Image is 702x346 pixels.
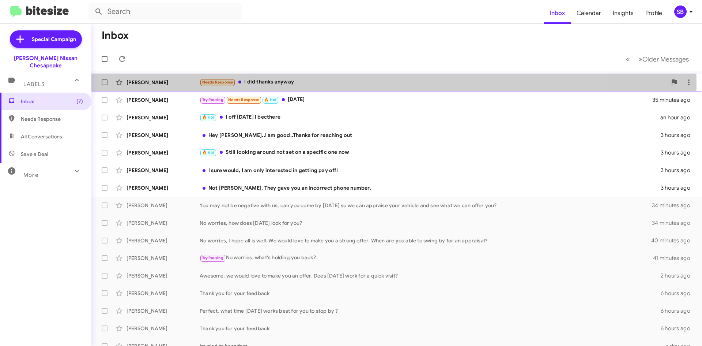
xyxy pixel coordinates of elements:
[21,133,62,140] span: All Conversations
[200,254,653,262] div: No worries, what's holding you back?
[264,97,276,102] span: 🔥 Hot
[652,237,696,244] div: 40 minutes ago
[200,290,661,297] div: Thank you for your feedback
[661,149,696,156] div: 3 hours ago
[202,150,215,155] span: 🔥 Hot
[127,114,200,121] div: [PERSON_NAME]
[200,202,652,209] div: You may not be negative with us, can you come by [DATE] so we can appraise your vehicle and see w...
[127,219,200,227] div: [PERSON_NAME]
[200,148,661,157] div: Still looking around not set on a specific one now
[202,256,223,260] span: Try Pausing
[21,150,48,158] span: Save a Deal
[626,55,630,64] span: «
[544,3,571,24] a: Inbox
[10,30,82,48] a: Special Campaign
[21,115,83,123] span: Needs Response
[200,96,652,104] div: [DATE]
[127,307,200,315] div: [PERSON_NAME]
[202,97,223,102] span: Try Pausing
[23,172,38,178] span: More
[652,219,696,227] div: 34 minutes ago
[653,254,696,262] div: 41 minutes ago
[127,96,200,104] div: [PERSON_NAME]
[127,79,200,86] div: [PERSON_NAME]
[127,167,200,174] div: [PERSON_NAME]
[652,202,696,209] div: 34 minutes ago
[668,5,694,18] button: SB
[102,30,129,41] h1: Inbox
[200,78,667,86] div: I did thanks anyway
[127,237,200,244] div: [PERSON_NAME]
[661,325,696,332] div: 6 hours ago
[127,325,200,332] div: [PERSON_NAME]
[661,272,696,279] div: 2 hours ago
[127,202,200,209] div: [PERSON_NAME]
[88,3,242,21] input: Search
[607,3,639,24] a: Insights
[638,55,642,64] span: »
[127,254,200,262] div: [PERSON_NAME]
[127,131,200,139] div: [PERSON_NAME]
[200,167,661,174] div: I sure would, I am only interested in getting pay off!
[200,131,661,139] div: Hey [PERSON_NAME]..I am good..Thanks for reaching out
[200,325,661,332] div: Thank you for your feedback
[661,184,696,191] div: 3 hours ago
[622,52,634,67] button: Previous
[200,307,661,315] div: Perfect, what time [DATE] works best for you to stop by ?
[76,98,83,105] span: (7)
[200,113,660,122] div: I off [DATE] I becthere
[21,98,83,105] span: Inbox
[200,219,652,227] div: No worries, how does [DATE] look for you?
[202,80,233,85] span: Needs Response
[127,272,200,279] div: [PERSON_NAME]
[127,184,200,191] div: [PERSON_NAME]
[200,237,652,244] div: No worries, I hope all is well. We would love to make you a strong offer. When are you able to sw...
[202,115,215,120] span: 🔥 Hot
[32,36,76,43] span: Special Campaign
[200,272,661,279] div: Awesome, we would love to make you an offer. Does [DATE] work for a quick visit?
[674,5,687,18] div: SB
[622,52,693,67] nav: Page navigation example
[23,81,45,88] span: Labels
[660,114,696,121] div: an hour ago
[127,290,200,297] div: [PERSON_NAME]
[127,149,200,156] div: [PERSON_NAME]
[642,55,689,63] span: Older Messages
[661,290,696,297] div: 6 hours ago
[661,131,696,139] div: 3 hours ago
[639,3,668,24] a: Profile
[661,307,696,315] div: 6 hours ago
[228,97,259,102] span: Needs Response
[571,3,607,24] a: Calendar
[652,96,696,104] div: 35 minutes ago
[661,167,696,174] div: 3 hours ago
[200,184,661,191] div: Not [PERSON_NAME]. They gave you an incorrect phone number.
[634,52,693,67] button: Next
